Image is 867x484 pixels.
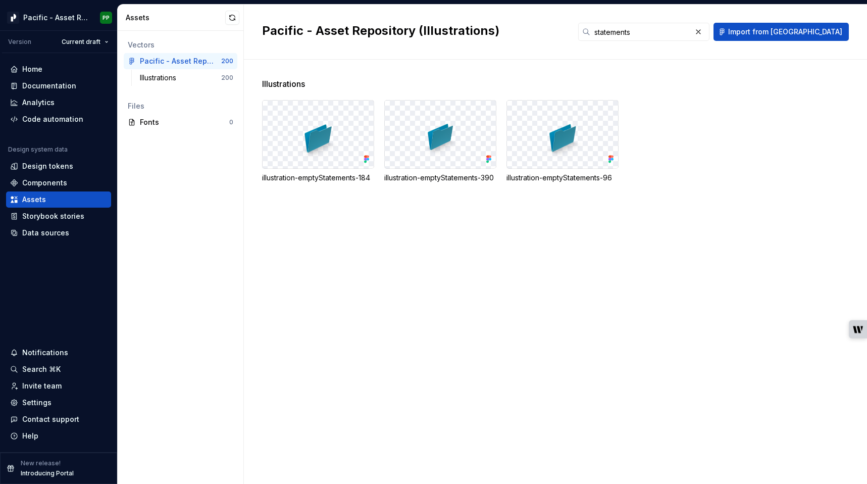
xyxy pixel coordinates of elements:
input: Search in assets... [590,23,691,41]
a: Components [6,175,111,191]
div: Notifications [22,348,68,358]
div: 200 [221,74,233,82]
div: Fonts [140,117,229,127]
button: Current draft [57,35,113,49]
div: Analytics [22,98,55,108]
a: Settings [6,395,111,411]
a: Design tokens [6,158,111,174]
div: Storybook stories [22,211,84,221]
a: Storybook stories [6,208,111,224]
div: Files [128,101,233,111]
a: Fonts0 [124,114,237,130]
a: Invite team [6,378,111,394]
button: Search ⌘K [6,361,111,377]
span: Current draft [62,38,100,46]
div: illustration-emptyStatements-184 [262,173,374,183]
div: Search ⌘K [22,364,61,374]
div: Settings [22,398,52,408]
div: Pacific - Asset Repository (Illustrations) [140,56,215,66]
button: Import from [GEOGRAPHIC_DATA] [713,23,849,41]
div: Pacific - Asset Repository (Illustrations) [23,13,88,23]
button: Notifications [6,345,111,361]
a: Analytics [6,94,111,111]
div: Design system data [8,146,68,154]
div: 200 [221,57,233,65]
img: 8d0dbd7b-a897-4c39-8ca0-62fbda938e11.png [7,12,19,24]
div: Assets [126,13,225,23]
div: Documentation [22,81,76,91]
p: New release! [21,459,61,467]
div: Home [22,64,42,74]
div: 0 [229,118,233,126]
a: Pacific - Asset Repository (Illustrations)200 [124,53,237,69]
div: PP [103,14,110,22]
h2: Pacific - Asset Repository (Illustrations) [262,23,566,39]
button: Contact support [6,411,111,427]
span: Illustrations [262,78,305,90]
div: Help [22,431,38,441]
div: Code automation [22,114,83,124]
div: Vectors [128,40,233,50]
div: Illustrations [140,73,180,83]
a: Code automation [6,111,111,127]
div: Version [8,38,31,46]
div: Invite team [22,381,62,391]
div: Assets [22,195,46,205]
a: Illustrations200 [136,70,237,86]
a: Documentation [6,78,111,94]
button: Help [6,428,111,444]
div: Components [22,178,67,188]
div: illustration-emptyStatements-96 [506,173,619,183]
div: Data sources [22,228,69,238]
a: Home [6,61,111,77]
div: Design tokens [22,161,73,171]
div: Contact support [22,414,79,424]
span: Import from [GEOGRAPHIC_DATA] [728,27,842,37]
a: Data sources [6,225,111,241]
div: illustration-emptyStatements-390 [384,173,496,183]
a: Assets [6,191,111,208]
button: Pacific - Asset Repository (Illustrations)PP [2,7,115,28]
p: Introducing Portal [21,469,74,477]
